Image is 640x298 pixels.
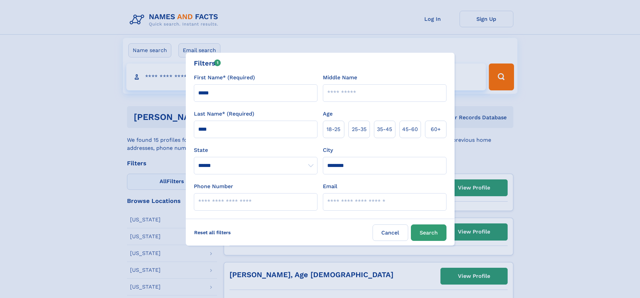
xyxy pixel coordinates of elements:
[194,182,233,190] label: Phone Number
[323,146,333,154] label: City
[431,125,441,133] span: 60+
[373,224,408,241] label: Cancel
[323,74,357,82] label: Middle Name
[402,125,418,133] span: 45‑60
[411,224,446,241] button: Search
[352,125,367,133] span: 25‑35
[327,125,340,133] span: 18‑25
[194,58,221,68] div: Filters
[194,146,317,154] label: State
[323,182,337,190] label: Email
[190,224,235,241] label: Reset all filters
[323,110,333,118] label: Age
[377,125,392,133] span: 35‑45
[194,110,254,118] label: Last Name* (Required)
[194,74,255,82] label: First Name* (Required)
